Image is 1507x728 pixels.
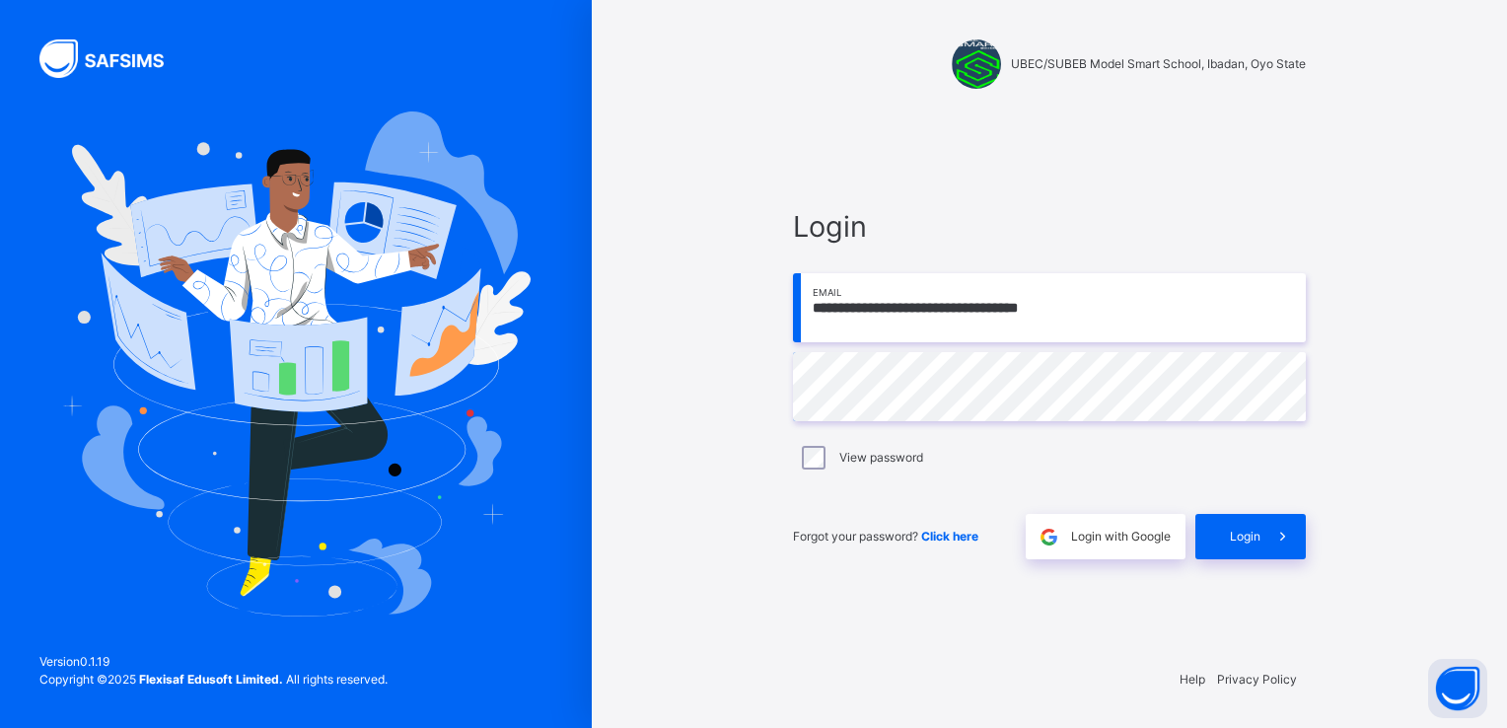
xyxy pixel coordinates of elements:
[39,39,187,78] img: SAFSIMS Logo
[793,529,978,544] span: Forgot your password?
[1011,55,1306,73] span: UBEC/SUBEB Model Smart School, Ibadan, Oyo State
[39,653,388,671] span: Version 0.1.19
[139,672,283,687] strong: Flexisaf Edusoft Limited.
[39,672,388,687] span: Copyright © 2025 All rights reserved.
[1071,528,1171,546] span: Login with Google
[839,449,923,467] label: View password
[61,111,531,617] img: Hero Image
[793,205,1306,248] span: Login
[921,529,978,544] a: Click here
[1180,672,1205,687] a: Help
[1038,526,1060,548] img: google.396cfc9801f0270233282035f929180a.svg
[1428,659,1487,718] button: Open asap
[1217,672,1297,687] a: Privacy Policy
[1230,528,1260,546] span: Login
